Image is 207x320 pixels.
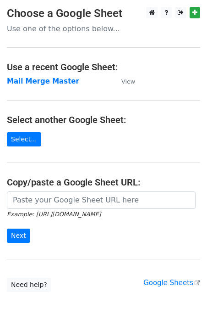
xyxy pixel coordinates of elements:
[7,24,200,34] p: Use one of the options below...
[112,77,135,85] a: View
[7,211,101,218] small: Example: [URL][DOMAIN_NAME]
[7,7,200,20] h3: Choose a Google Sheet
[7,229,30,243] input: Next
[143,279,200,287] a: Google Sheets
[7,132,41,146] a: Select...
[7,114,200,125] h4: Select another Google Sheet:
[121,78,135,85] small: View
[7,62,200,73] h4: Use a recent Google Sheet:
[7,177,200,188] h4: Copy/paste a Google Sheet URL:
[7,278,51,292] a: Need help?
[7,77,79,85] a: Mail Merge Master
[7,191,196,209] input: Paste your Google Sheet URL here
